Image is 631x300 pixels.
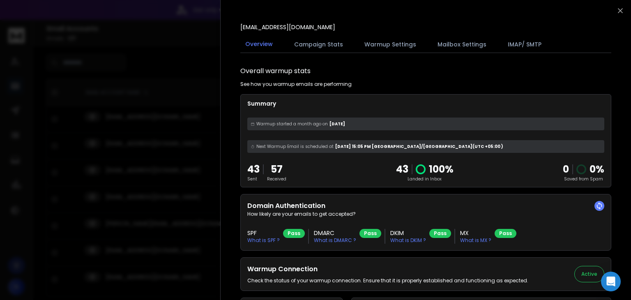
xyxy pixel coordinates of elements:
[267,176,286,182] p: Received
[563,176,604,182] p: Saved from Spam
[240,35,278,54] button: Overview
[256,143,334,150] span: Next Warmup Email is scheduled at
[247,99,604,108] p: Summary
[359,229,381,238] div: Pass
[247,264,528,274] h2: Warmup Connection
[240,23,335,31] p: [EMAIL_ADDRESS][DOMAIN_NAME]
[256,121,328,127] span: Warmup started a month ago on
[247,277,528,284] p: Check the status of your warmup connection. Ensure that it is properly established and functionin...
[247,201,604,211] h2: Domain Authentication
[396,176,454,182] p: Landed in Inbox
[433,35,491,53] button: Mailbox Settings
[240,81,352,88] p: See how you warmup emails are performing
[590,163,604,176] p: 0 %
[396,163,408,176] p: 43
[429,163,454,176] p: 100 %
[289,35,348,53] button: Campaign Stats
[503,35,546,53] button: IMAP/ SMTP
[390,229,426,237] h3: DKIM
[247,140,604,153] div: [DATE] 15:05 PM [GEOGRAPHIC_DATA]/[GEOGRAPHIC_DATA] (UTC +05:00 )
[247,237,280,244] p: What is SPF ?
[495,229,516,238] div: Pass
[247,118,604,130] div: [DATE]
[460,237,491,244] p: What is MX ?
[247,211,604,217] p: How likely are your emails to get accepted?
[283,229,305,238] div: Pass
[429,229,451,238] div: Pass
[359,35,421,53] button: Warmup Settings
[574,266,604,282] button: Active
[240,66,311,76] h1: Overall warmup stats
[390,237,426,244] p: What is DKIM ?
[563,162,569,176] strong: 0
[314,237,356,244] p: What is DMARC ?
[247,163,260,176] p: 43
[247,229,280,237] h3: SPF
[601,272,621,291] div: Open Intercom Messenger
[314,229,356,237] h3: DMARC
[247,176,260,182] p: Sent
[267,163,286,176] p: 57
[460,229,491,237] h3: MX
